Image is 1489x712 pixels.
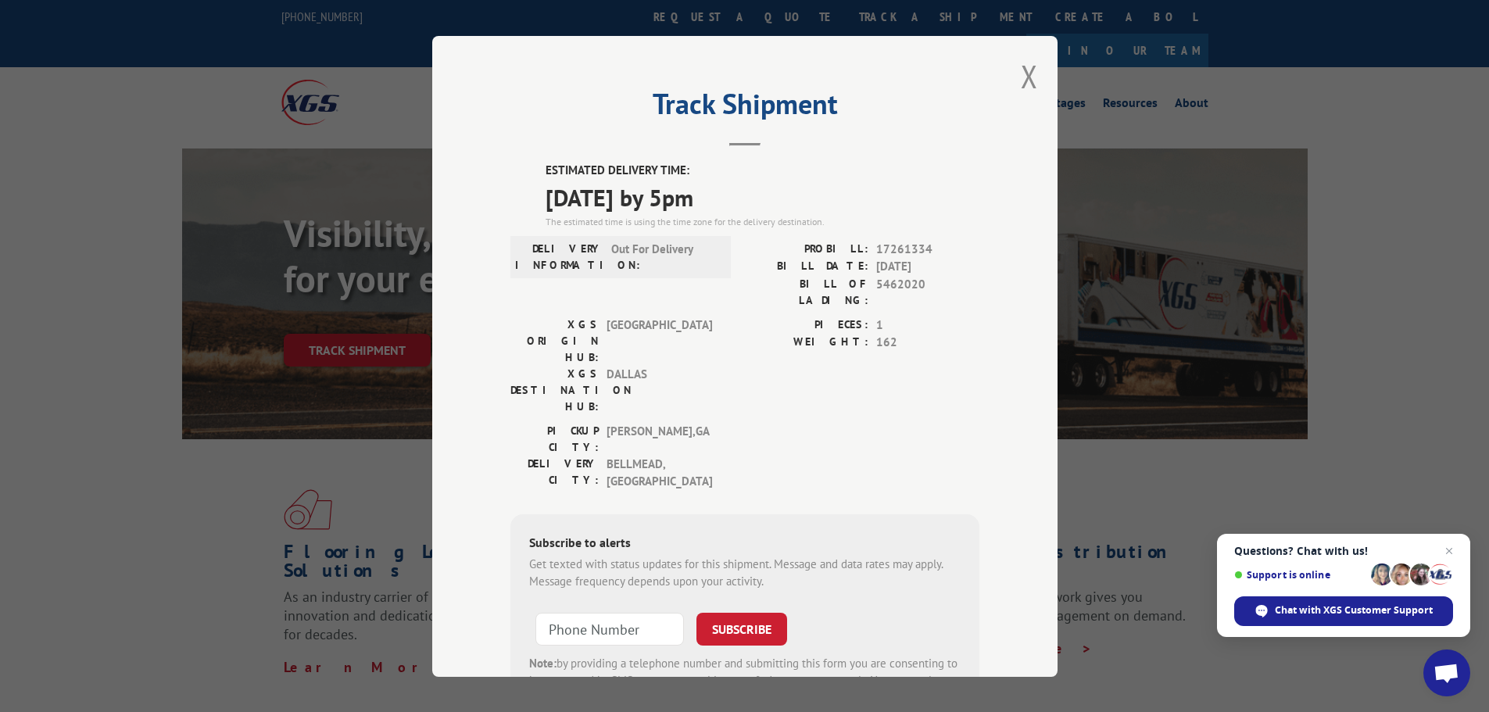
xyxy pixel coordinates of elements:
label: PICKUP CITY: [510,422,599,455]
span: Chat with XGS Customer Support [1275,603,1433,617]
span: 1 [876,316,979,334]
span: Close chat [1440,542,1459,560]
span: [PERSON_NAME] , GA [607,422,712,455]
span: [GEOGRAPHIC_DATA] [607,316,712,365]
label: BILL OF LADING: [745,275,868,308]
button: Close modal [1021,55,1038,97]
span: 17261334 [876,240,979,258]
label: ESTIMATED DELIVERY TIME: [546,162,979,180]
strong: Note: [529,655,557,670]
div: Chat with XGS Customer Support [1234,596,1453,626]
span: DALLAS [607,365,712,414]
div: Open chat [1423,649,1470,696]
label: XGS DESTINATION HUB: [510,365,599,414]
span: Questions? Chat with us! [1234,545,1453,557]
span: 162 [876,334,979,352]
span: Support is online [1234,569,1366,581]
button: SUBSCRIBE [696,612,787,645]
label: BILL DATE: [745,258,868,276]
label: PIECES: [745,316,868,334]
label: DELIVERY CITY: [510,455,599,490]
span: [DATE] by 5pm [546,179,979,214]
span: BELLMEAD , [GEOGRAPHIC_DATA] [607,455,712,490]
div: Subscribe to alerts [529,532,961,555]
div: Get texted with status updates for this shipment. Message and data rates may apply. Message frequ... [529,555,961,590]
div: The estimated time is using the time zone for the delivery destination. [546,214,979,228]
span: 5462020 [876,275,979,308]
span: [DATE] [876,258,979,276]
h2: Track Shipment [510,93,979,123]
label: WEIGHT: [745,334,868,352]
span: Out For Delivery [611,240,717,273]
label: PROBILL: [745,240,868,258]
label: DELIVERY INFORMATION: [515,240,603,273]
input: Phone Number [535,612,684,645]
label: XGS ORIGIN HUB: [510,316,599,365]
div: by providing a telephone number and submitting this form you are consenting to be contacted by SM... [529,654,961,707]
